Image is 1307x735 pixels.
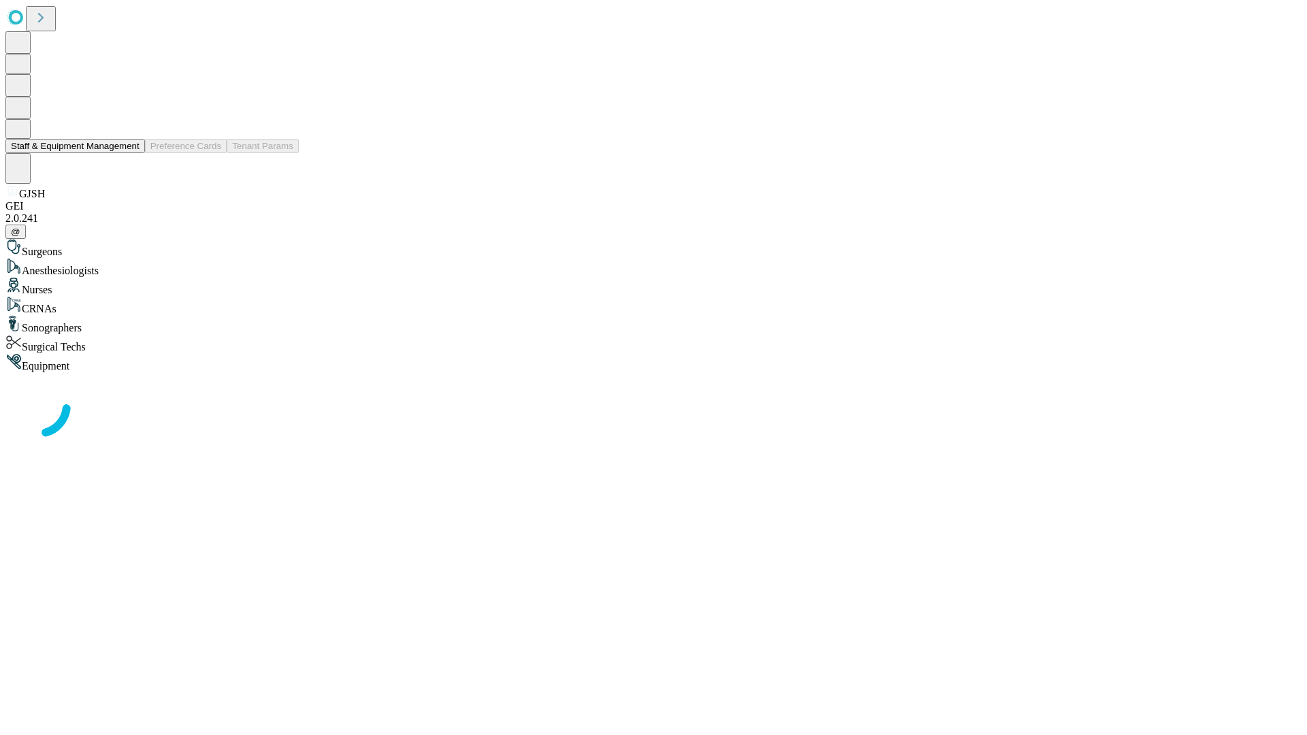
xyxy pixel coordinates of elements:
[5,139,145,153] button: Staff & Equipment Management
[5,212,1302,225] div: 2.0.241
[5,277,1302,296] div: Nurses
[5,334,1302,353] div: Surgical Techs
[5,239,1302,258] div: Surgeons
[5,258,1302,277] div: Anesthesiologists
[5,315,1302,334] div: Sonographers
[5,225,26,239] button: @
[5,200,1302,212] div: GEI
[145,139,227,153] button: Preference Cards
[11,227,20,237] span: @
[19,188,45,199] span: GJSH
[5,353,1302,372] div: Equipment
[227,139,299,153] button: Tenant Params
[5,296,1302,315] div: CRNAs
